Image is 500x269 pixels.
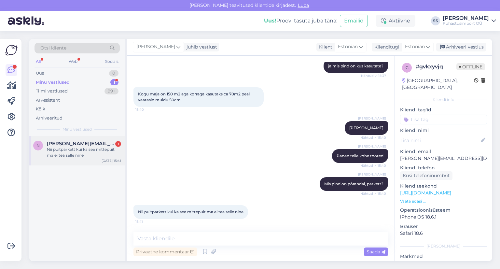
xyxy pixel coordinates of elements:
[349,125,383,130] span: [PERSON_NAME]
[67,57,79,66] div: Web
[400,137,479,144] input: Lisa nimi
[264,18,276,24] b: Uus!
[400,155,487,162] p: [PERSON_NAME][EMAIL_ADDRESS][DOMAIN_NAME]
[338,43,358,50] span: Estonian
[360,191,386,196] span: Nähtud ✓ 15:40
[443,21,489,26] div: Puhastusimport OÜ
[358,144,386,149] span: [PERSON_NAME]
[102,158,121,163] div: [DATE] 15:41
[36,88,68,94] div: Tiimi vestlused
[36,97,60,104] div: AI Assistent
[400,230,487,237] p: Safari 18.6
[104,57,120,66] div: Socials
[443,16,489,21] div: [PERSON_NAME]
[372,44,399,50] div: Klienditugi
[47,141,115,147] span: nelli.kuusik@gmail.com
[400,190,451,196] a: [URL][DOMAIN_NAME]
[109,70,118,77] div: 0
[62,126,92,132] span: Minu vestlused
[138,92,251,102] span: Kogu maja on 150 m2 aga korraga kasutaks ca 70m2 peal vaatasin muidu 50cm
[400,243,487,249] div: [PERSON_NAME]
[36,106,45,112] div: Kõik
[337,153,383,158] span: Panen teile kohe tooted
[296,2,311,8] span: Luba
[431,16,440,25] div: SS
[324,181,383,186] span: Mis pind on põrandal, parkett?
[443,16,496,26] a: [PERSON_NAME]Puhastusimport OÜ
[135,107,160,112] span: 15:40
[110,79,118,86] div: 1
[358,116,386,121] span: [PERSON_NAME]
[5,44,18,56] img: Askly Logo
[328,64,383,68] span: ja mis pind on kus kasutate?
[400,253,487,260] p: Märkmed
[405,43,425,50] span: Estonian
[406,65,409,70] span: g
[400,127,487,134] p: Kliendi nimi
[138,209,243,214] span: Nii puitparkett kui ka see mittepuit ma ei tea selle nine
[360,163,386,168] span: Nähtud ✓ 15:40
[402,77,474,91] div: [GEOGRAPHIC_DATA], [GEOGRAPHIC_DATA]
[40,45,66,51] span: Otsi kliente
[376,15,415,27] div: Aktiivne
[367,249,385,255] span: Saada
[36,115,62,121] div: Arhiveeritud
[400,106,487,113] p: Kliendi tag'id
[136,43,175,50] span: [PERSON_NAME]
[135,219,160,224] span: 15:41
[36,79,70,86] div: Minu vestlused
[360,135,386,140] span: Nähtud ✓ 15:40
[133,248,197,256] div: Privaatne kommentaar
[400,223,487,230] p: Brauser
[400,183,487,190] p: Klienditeekond
[400,214,487,220] p: iPhone OS 18.6.1
[36,143,40,148] span: n
[400,207,487,214] p: Operatsioonisüsteem
[400,198,487,204] p: Vaata edasi ...
[104,88,118,94] div: 99+
[400,171,452,180] div: Küsi telefoninumbrit
[36,70,44,77] div: Uus
[416,63,456,71] div: # gvkxyvjq
[264,17,337,25] div: Proovi tasuta juba täna:
[316,44,332,50] div: Klient
[436,43,486,51] div: Arhiveeri vestlus
[400,148,487,155] p: Kliendi email
[115,141,121,147] div: 1
[400,97,487,103] div: Kliendi info
[456,63,485,70] span: Offline
[35,57,42,66] div: All
[400,115,487,124] input: Lisa tag
[400,164,487,171] p: Kliendi telefon
[358,172,386,177] span: [PERSON_NAME]
[340,15,368,27] button: Emailid
[361,73,386,78] span: Nähtud ✓ 15:37
[184,44,217,50] div: juhib vestlust
[47,147,121,158] div: Nii puitparkett kui ka see mittepuit ma ei tea selle nine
